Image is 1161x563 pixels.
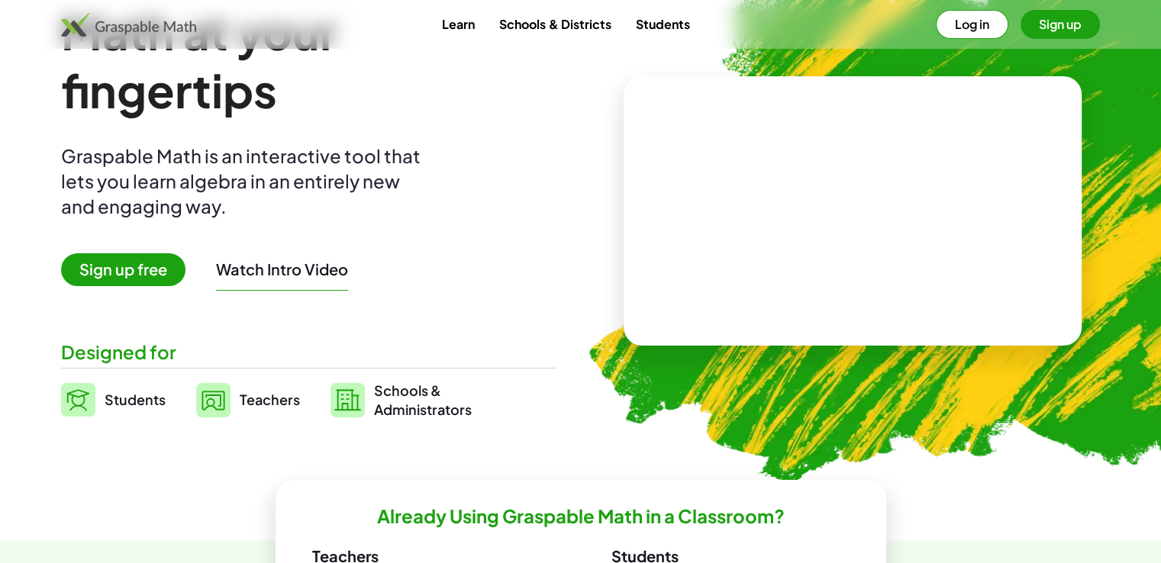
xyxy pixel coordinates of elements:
[374,381,472,419] span: Schools & Administrators
[61,253,185,286] span: Sign up free
[61,143,427,219] div: Graspable Math is an interactive tool that lets you learn algebra in an entirely new and engaging...
[1021,10,1100,39] button: Sign up
[331,381,472,419] a: Schools &Administrators
[61,339,556,365] div: Designed for
[377,504,785,528] h2: Already Using Graspable Math in a Classroom?
[430,10,487,38] a: Learn
[61,3,547,119] h1: Math at your fingertips
[331,383,365,417] img: svg%3e
[240,391,300,408] span: Teachers
[61,381,166,419] a: Students
[487,10,623,38] a: Schools & Districts
[216,259,348,279] button: Watch Intro Video
[196,383,231,417] img: svg%3e
[105,391,166,408] span: Students
[936,10,1008,39] button: Log in
[61,383,95,417] img: svg%3e
[196,381,300,419] a: Teachers
[623,10,701,38] a: Students
[738,154,967,269] video: What is this? This is dynamic math notation. Dynamic math notation plays a central role in how Gr...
